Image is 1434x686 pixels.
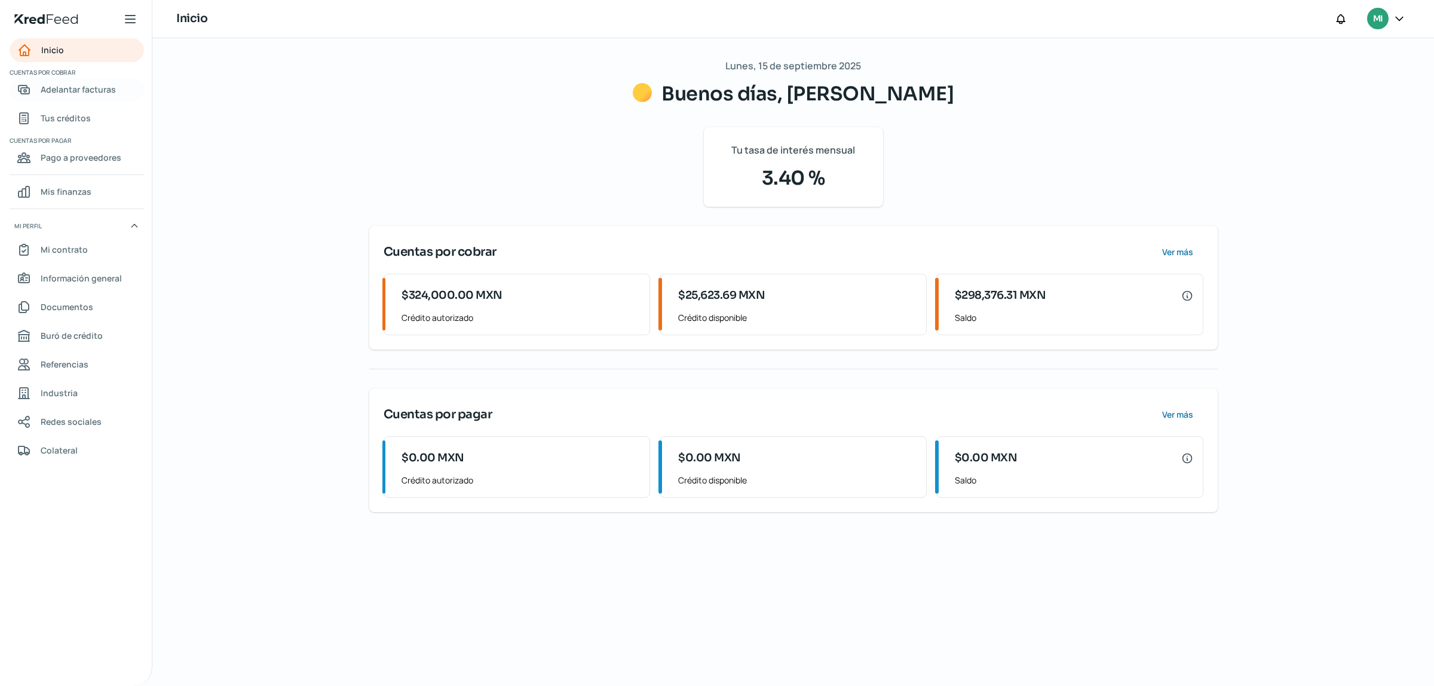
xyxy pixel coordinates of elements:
span: Cuentas por cobrar [384,243,497,261]
a: Referencias [10,353,144,376]
a: Colateral [10,439,144,463]
span: Crédito autorizado [402,310,640,325]
a: Mis finanzas [10,180,144,204]
span: $0.00 MXN [678,450,741,466]
span: Buenos días, [PERSON_NAME] [661,82,954,106]
span: $298,376.31 MXN [955,287,1046,304]
span: Tu tasa de interés mensual [731,142,855,159]
span: Pago a proveedores [41,150,121,165]
span: Información general [41,271,122,286]
span: Cuentas por cobrar [10,67,142,78]
span: Redes sociales [41,414,102,429]
a: Documentos [10,295,144,319]
button: Ver más [1153,240,1203,264]
span: Lunes, 15 de septiembre 2025 [725,57,861,75]
span: Adelantar facturas [41,82,116,97]
span: $324,000.00 MXN [402,287,502,304]
a: Mi contrato [10,238,144,262]
span: Cuentas por pagar [10,135,142,146]
a: Buró de crédito [10,324,144,348]
span: $0.00 MXN [955,450,1018,466]
a: Tus créditos [10,106,144,130]
span: Ver más [1162,411,1193,419]
span: Tus créditos [41,111,91,125]
a: Inicio [10,38,144,62]
span: Cuentas por pagar [384,406,492,424]
span: Mi perfil [14,220,42,231]
a: Redes sociales [10,410,144,434]
span: Saldo [955,473,1193,488]
span: Mi contrato [41,242,88,257]
span: 3.40 % [718,164,869,192]
span: $0.00 MXN [402,450,464,466]
span: Documentos [41,299,93,314]
span: Saldo [955,310,1193,325]
span: Mis finanzas [41,184,91,199]
span: Industria [41,385,78,400]
a: Pago a proveedores [10,146,144,170]
span: Colateral [41,443,78,458]
span: Referencias [41,357,88,372]
a: Adelantar facturas [10,78,144,102]
span: Ver más [1162,248,1193,256]
span: Buró de crédito [41,328,103,343]
a: Industria [10,381,144,405]
img: Saludos [633,83,652,102]
h1: Inicio [176,10,207,27]
span: Crédito disponible [678,310,917,325]
button: Ver más [1153,403,1203,427]
span: MI [1373,12,1383,26]
span: Crédito autorizado [402,473,640,488]
span: Inicio [41,42,64,57]
a: Información general [10,267,144,290]
span: Crédito disponible [678,473,917,488]
span: $25,623.69 MXN [678,287,765,304]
